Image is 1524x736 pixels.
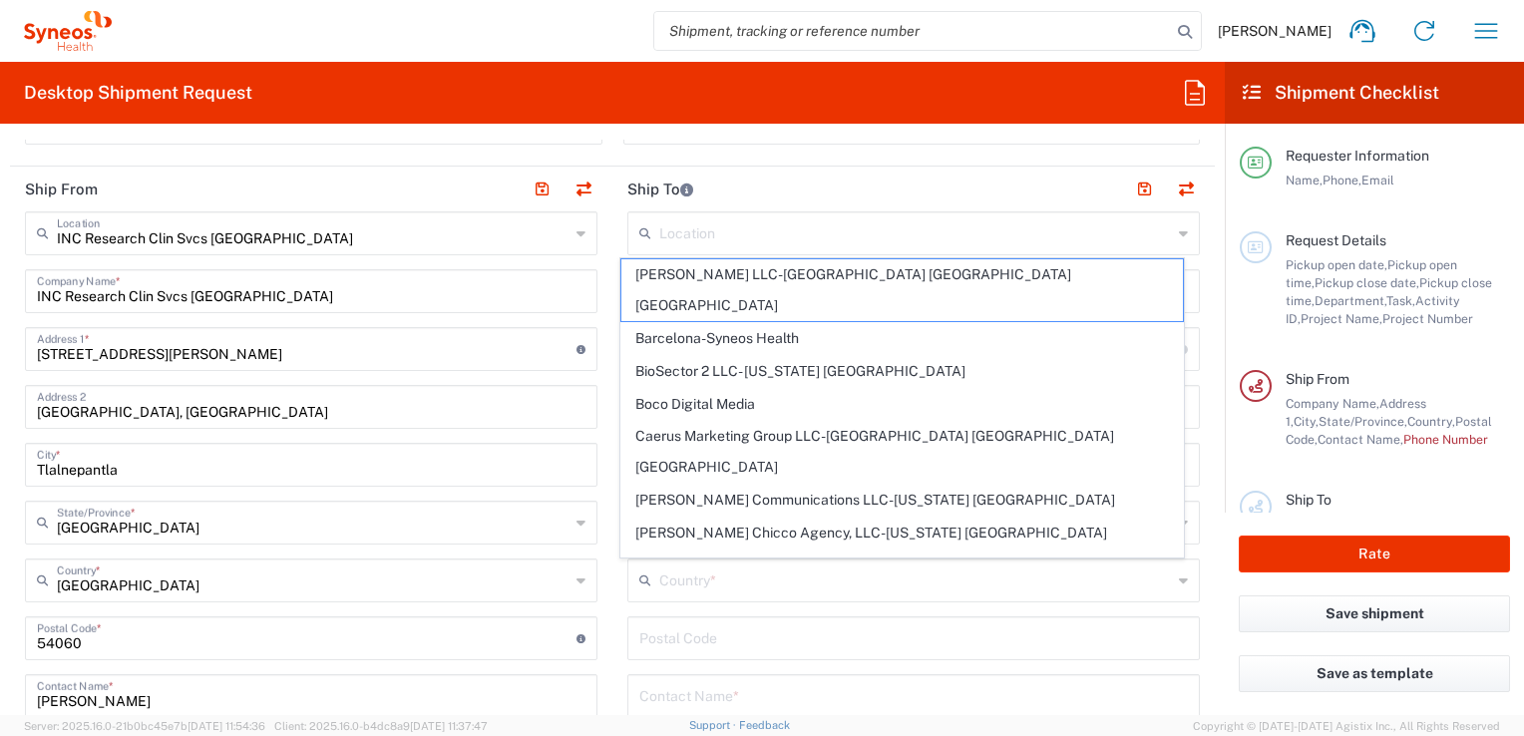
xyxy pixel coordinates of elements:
[1315,293,1386,308] span: Department,
[1318,432,1403,447] span: Contact Name,
[1286,492,1332,508] span: Ship To
[1239,536,1510,572] button: Rate
[621,323,1182,354] span: Barcelona-Syneos Health
[24,81,252,105] h2: Desktop Shipment Request
[1323,173,1361,187] span: Phone,
[627,180,693,199] h2: Ship To
[1403,432,1488,447] span: Phone Number
[621,421,1182,483] span: Caerus Marketing Group LLC-[GEOGRAPHIC_DATA] [GEOGRAPHIC_DATA] [GEOGRAPHIC_DATA]
[1386,293,1415,308] span: Task,
[1239,595,1510,632] button: Save shipment
[1382,311,1473,326] span: Project Number
[739,719,790,731] a: Feedback
[188,720,265,732] span: [DATE] 11:54:36
[654,12,1171,50] input: Shipment, tracking or reference number
[1294,414,1319,429] span: City,
[274,720,488,732] span: Client: 2025.16.0-b4dc8a9
[1239,655,1510,692] button: Save as template
[621,356,1182,387] span: BioSector 2 LLC- [US_STATE] [GEOGRAPHIC_DATA]
[25,180,98,199] h2: Ship From
[621,551,1182,581] span: Genico, LLC
[621,259,1182,321] span: [PERSON_NAME] LLC-[GEOGRAPHIC_DATA] [GEOGRAPHIC_DATA] [GEOGRAPHIC_DATA]
[621,518,1182,549] span: [PERSON_NAME] Chicco Agency, LLC-[US_STATE] [GEOGRAPHIC_DATA]
[1286,232,1386,248] span: Request Details
[1286,148,1429,164] span: Requester Information
[1286,371,1349,387] span: Ship From
[1193,717,1500,735] span: Copyright © [DATE]-[DATE] Agistix Inc., All Rights Reserved
[1286,257,1387,272] span: Pickup open date,
[1301,311,1382,326] span: Project Name,
[1361,173,1394,187] span: Email
[1286,173,1323,187] span: Name,
[621,389,1182,420] span: Boco Digital Media
[1407,414,1455,429] span: Country,
[1286,396,1379,411] span: Company Name,
[1315,275,1419,290] span: Pickup close date,
[1243,81,1439,105] h2: Shipment Checklist
[410,720,488,732] span: [DATE] 11:37:47
[24,720,265,732] span: Server: 2025.16.0-21b0bc45e7b
[621,485,1182,516] span: [PERSON_NAME] Communications LLC-[US_STATE] [GEOGRAPHIC_DATA]
[689,719,739,731] a: Support
[1319,414,1407,429] span: State/Province,
[1218,22,1332,40] span: [PERSON_NAME]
